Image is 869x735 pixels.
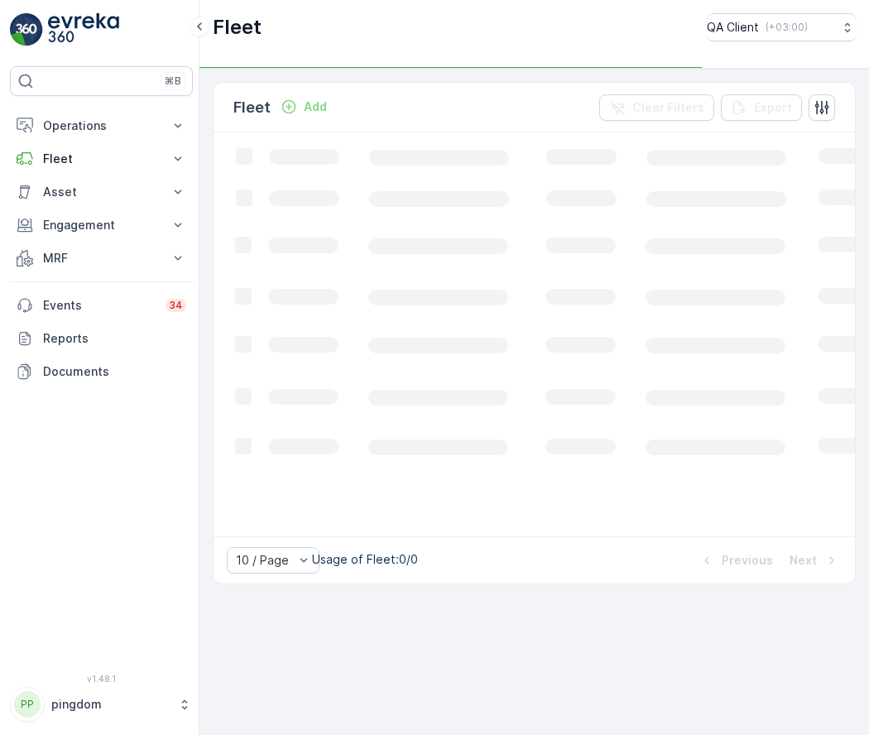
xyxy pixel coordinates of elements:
[274,97,334,117] button: Add
[43,217,160,233] p: Engagement
[10,142,193,175] button: Fleet
[721,94,802,121] button: Export
[48,13,119,46] img: logo_light-DOdMpM7g.png
[43,330,186,347] p: Reports
[304,98,327,115] p: Add
[10,289,193,322] a: Events34
[43,118,160,134] p: Operations
[43,363,186,380] p: Documents
[10,209,193,242] button: Engagement
[43,250,160,267] p: MRF
[51,696,170,713] p: pingdom
[10,687,193,722] button: PPpingdom
[707,13,856,41] button: QA Client(+03:00)
[632,99,704,116] p: Clear Filters
[43,297,156,314] p: Events
[233,96,271,119] p: Fleet
[43,151,160,167] p: Fleet
[788,550,842,570] button: Next
[790,552,817,569] p: Next
[10,674,193,684] span: v 1.48.1
[43,184,160,200] p: Asset
[10,109,193,142] button: Operations
[697,550,775,570] button: Previous
[312,551,418,568] p: Usage of Fleet : 0/0
[707,19,759,36] p: QA Client
[10,242,193,275] button: MRF
[754,99,792,116] p: Export
[14,691,41,718] div: PP
[10,13,43,46] img: logo
[10,175,193,209] button: Asset
[10,322,193,355] a: Reports
[165,74,181,88] p: ⌘B
[213,14,262,41] p: Fleet
[599,94,714,121] button: Clear Filters
[169,299,183,312] p: 34
[766,21,808,34] p: ( +03:00 )
[722,552,773,569] p: Previous
[10,355,193,388] a: Documents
